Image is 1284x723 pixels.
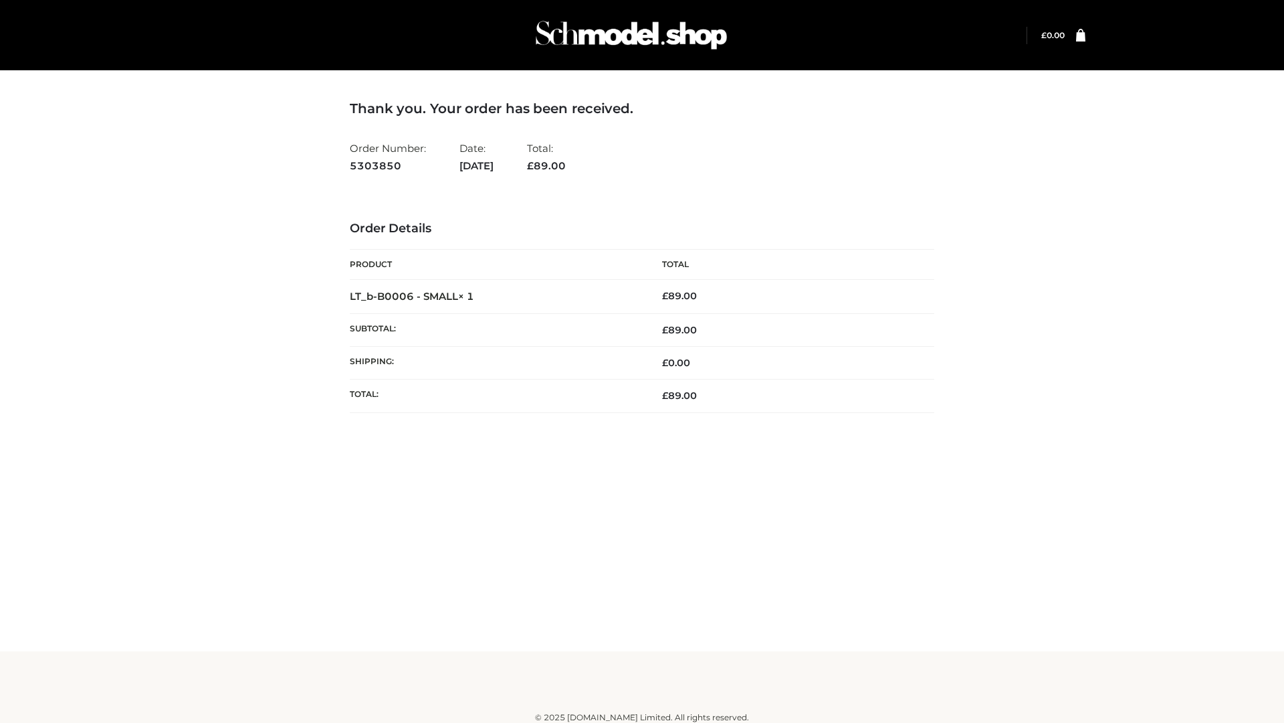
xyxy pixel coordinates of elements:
bdi: 89.00 [662,290,697,302]
span: £ [1041,30,1047,40]
img: Schmodel Admin 964 [531,9,732,62]
th: Total: [350,380,642,412]
h3: Order Details [350,222,934,236]
li: Order Number: [350,137,426,177]
strong: [DATE] [459,157,494,175]
span: 89.00 [662,324,697,336]
h3: Thank you. Your order has been received. [350,100,934,116]
th: Subtotal: [350,313,642,346]
li: Date: [459,137,494,177]
bdi: 0.00 [1041,30,1065,40]
span: £ [662,290,668,302]
span: £ [527,159,534,172]
span: £ [662,324,668,336]
th: Total [642,250,934,280]
th: Shipping: [350,347,642,380]
li: Total: [527,137,566,177]
th: Product [350,250,642,280]
a: £0.00 [1041,30,1065,40]
span: £ [662,357,668,369]
strong: 5303850 [350,157,426,175]
strong: × 1 [458,290,474,303]
strong: LT_b-B0006 - SMALL [350,290,474,303]
span: 89.00 [662,390,697,402]
span: 89.00 [527,159,566,172]
span: £ [662,390,668,402]
bdi: 0.00 [662,357,690,369]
